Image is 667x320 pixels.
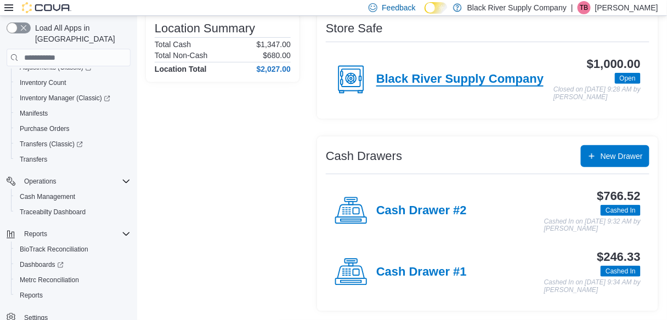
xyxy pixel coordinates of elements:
span: New Drawer [601,151,643,162]
img: Cova [22,2,71,13]
span: Open [615,73,641,84]
button: Metrc Reconciliation [11,272,135,288]
p: | [571,1,573,14]
a: Transfers [15,153,52,166]
p: Cashed In on [DATE] 9:34 AM by [PERSON_NAME] [544,279,641,294]
span: Metrc Reconciliation [20,276,79,284]
span: TB [580,1,588,14]
span: Transfers (Classic) [15,138,131,151]
a: Dashboards [11,257,135,272]
span: Load All Apps in [GEOGRAPHIC_DATA] [31,22,131,44]
a: Manifests [15,107,52,120]
p: $680.00 [263,51,291,60]
span: Operations [20,175,131,188]
p: [PERSON_NAME] [595,1,658,14]
span: Inventory Manager (Classic) [15,92,131,105]
h4: Location Total [155,65,207,73]
span: Metrc Reconciliation [15,273,131,287]
input: Dark Mode [425,2,448,14]
span: Reports [20,227,131,241]
span: Transfers [20,155,47,164]
a: Traceabilty Dashboard [15,205,90,219]
button: Transfers [11,152,135,167]
button: Cash Management [11,189,135,204]
span: Transfers (Classic) [20,140,83,148]
span: Cashed In [606,205,636,215]
h4: Cash Drawer #2 [376,204,467,218]
div: Tony Beirman [578,1,591,14]
a: Transfers (Classic) [11,136,135,152]
h3: $766.52 [597,190,641,203]
span: Transfers [15,153,131,166]
button: Operations [20,175,61,188]
span: Traceabilty Dashboard [20,208,86,216]
span: Cashed In [601,266,641,277]
span: Open [620,73,636,83]
p: Black River Supply Company [467,1,567,14]
span: Reports [15,289,131,302]
span: Inventory Count [20,78,66,87]
button: Reports [11,288,135,303]
span: Operations [24,177,56,186]
span: Feedback [382,2,415,13]
button: New Drawer [581,145,649,167]
span: Purchase Orders [20,124,70,133]
span: Cashed In [606,266,636,276]
h4: Black River Supply Company [376,72,544,87]
h4: Cash Drawer #1 [376,265,467,279]
span: Dashboards [20,260,64,269]
a: BioTrack Reconciliation [15,243,93,256]
span: Cashed In [601,205,641,216]
a: Purchase Orders [15,122,74,135]
span: Cash Management [20,192,75,201]
a: Metrc Reconciliation [15,273,83,287]
h6: Total Non-Cash [155,51,208,60]
span: Inventory Manager (Classic) [20,94,110,102]
span: Reports [24,230,47,238]
a: Inventory Count [15,76,71,89]
a: Inventory Manager (Classic) [11,90,135,106]
span: Purchase Orders [15,122,131,135]
button: Manifests [11,106,135,121]
p: Cashed In on [DATE] 9:32 AM by [PERSON_NAME] [544,218,641,233]
span: Traceabilty Dashboard [15,205,131,219]
a: Transfers (Classic) [15,138,87,151]
a: Reports [15,289,47,302]
span: BioTrack Reconciliation [20,245,88,254]
h4: $2,027.00 [257,65,291,73]
button: Reports [20,227,52,241]
span: Manifests [20,109,48,118]
a: Cash Management [15,190,80,203]
h3: Cash Drawers [326,150,402,163]
button: Traceabilty Dashboard [11,204,135,220]
p: Closed on [DATE] 9:28 AM by [PERSON_NAME] [553,86,641,101]
button: Operations [2,174,135,189]
h3: Location Summary [155,22,255,35]
h6: Total Cash [155,40,191,49]
button: Inventory Count [11,75,135,90]
a: Dashboards [15,258,68,271]
span: Reports [20,291,43,300]
span: BioTrack Reconciliation [15,243,131,256]
button: Reports [2,226,135,242]
span: Dashboards [15,258,131,271]
span: Manifests [15,107,131,120]
a: Inventory Manager (Classic) [15,92,115,105]
h3: Store Safe [326,22,383,35]
h3: $246.33 [597,250,641,264]
button: Purchase Orders [11,121,135,136]
h3: $1,000.00 [587,58,641,71]
span: Inventory Count [15,76,131,89]
button: BioTrack Reconciliation [11,242,135,257]
p: $1,347.00 [257,40,291,49]
span: Cash Management [15,190,131,203]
